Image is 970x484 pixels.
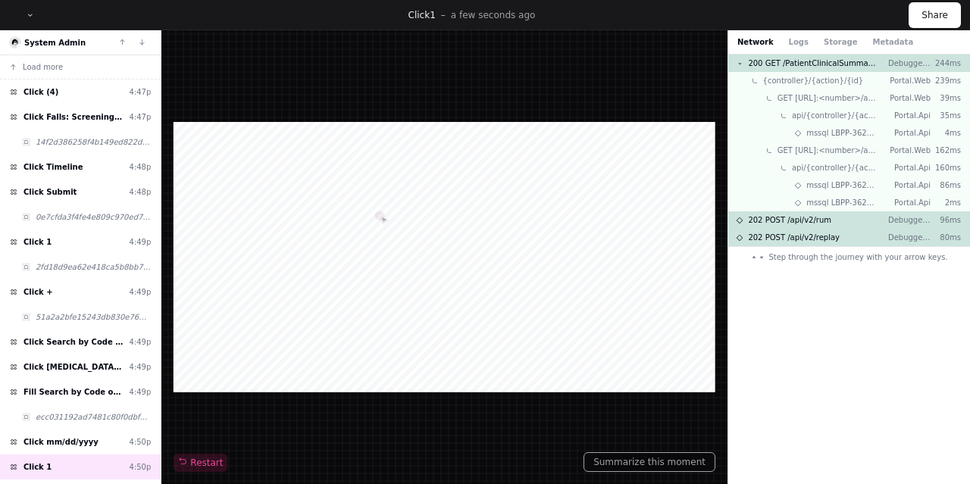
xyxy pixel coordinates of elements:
[888,162,931,173] p: Portal.Api
[737,36,774,48] button: Network
[931,197,961,208] p: 2ms
[178,457,223,469] span: Restart
[130,111,152,123] div: 4:47p
[23,361,124,373] span: Click [MEDICAL_DATA] 80 MG TABLET
[824,36,857,48] button: Storage
[23,286,53,298] span: Click +
[23,336,124,348] span: Click Search by Code or Description
[23,186,77,198] span: Click Submit
[23,161,83,173] span: Click Timeline
[748,232,840,243] span: 202 POST /api/v2/replay
[888,197,931,208] p: Portal.Api
[748,58,876,69] span: 200 GET /PatientClinicalSummary/GetTimelineView
[584,452,715,472] button: Summarize this moment
[408,10,430,20] span: Click
[174,454,227,472] button: Restart
[451,9,536,21] p: a few seconds ago
[768,251,947,263] span: Step through the journey with your arrow keys.
[931,162,961,173] p: 160ms
[806,180,876,191] span: mssql LBPP-36285LBPortalDev
[888,145,931,156] p: Portal.Web
[36,261,151,273] span: 2fd18d9ea62e418ca5b8bb74cf5d7dc8
[888,232,931,243] p: Debugger-Web
[130,286,152,298] div: 4:49p
[792,162,876,173] span: api/{controller}/{action}/{id}
[778,92,876,104] span: GET [URL]:<number>/api/UserBusinessUnit/GetAssignedBusinessUnits
[931,127,961,139] p: 4ms
[931,232,961,243] p: 80ms
[931,180,961,191] p: 86ms
[888,110,931,121] p: Portal.Api
[909,2,961,28] button: Share
[23,86,58,98] span: Click (4)
[763,75,864,86] span: {controller}/{action}/{id}
[888,180,931,191] p: Portal.Api
[36,411,151,423] span: ecc031192ad7481c80f0dbfee7678313
[130,236,152,248] div: 4:49p
[130,461,152,473] div: 4:50p
[130,161,152,173] div: 4:48p
[888,58,931,69] p: Debugger-Web
[789,36,809,48] button: Logs
[130,186,152,198] div: 4:48p
[130,386,152,398] div: 4:49p
[806,127,876,139] span: mssql LBPP-36285LBPortalDev
[23,111,124,123] span: Click Falls: Screening for Fall Risk ACO #13
[36,136,151,148] span: 14f2d386258f4b149ed822dbd610f862
[931,58,961,69] p: 244ms
[931,110,961,121] p: 35ms
[931,75,961,86] p: 239ms
[23,236,52,248] span: Click 1
[888,92,931,104] p: Portal.Web
[888,214,931,226] p: Debugger-Web
[931,92,961,104] p: 39ms
[888,75,931,86] p: Portal.Web
[23,61,63,73] span: Load more
[130,86,152,98] div: 4:47p
[11,38,20,48] img: 16.svg
[430,10,436,20] span: 1
[748,214,831,226] span: 202 POST /api/v2/rum
[130,361,152,373] div: 4:49p
[23,386,124,398] span: Fill Search by Code or Description
[24,39,86,47] a: System Admin
[130,436,152,448] div: 4:50p
[23,436,99,448] span: Click mm/dd/yyyy
[36,211,151,223] span: 0e7cfda3f4fe4e809c970ed7bff28868
[792,110,876,121] span: api/{controller}/{action}/{id}
[872,36,913,48] button: Metadata
[778,145,876,156] span: GET [URL]:<number>/api/PatientClinicalSummary/GetTimelineViewList?
[931,145,961,156] p: 162ms
[931,214,961,226] p: 96ms
[806,197,876,208] span: mssql LBPP-36285LBPortalDev
[23,461,52,473] span: Click 1
[888,127,931,139] p: Portal.Api
[130,336,152,348] div: 4:49p
[36,311,151,323] span: 51a2a2bfe15243db830e7612e5c219e5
